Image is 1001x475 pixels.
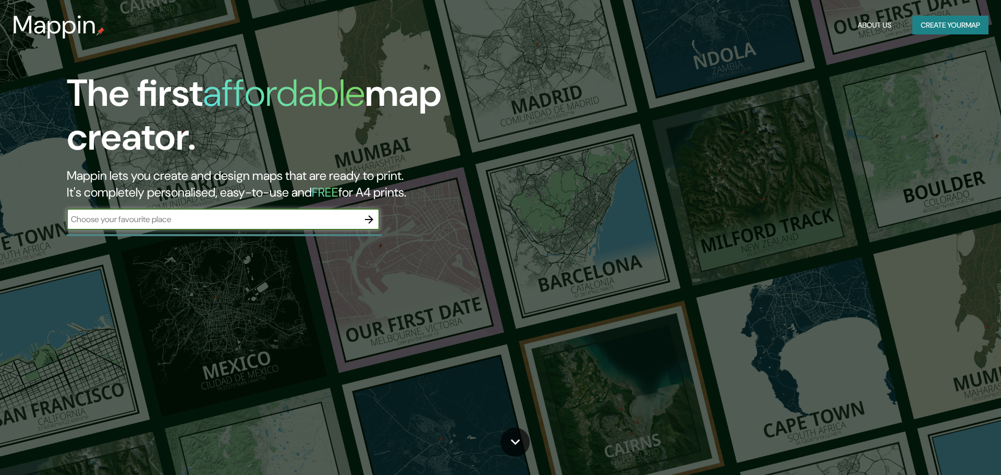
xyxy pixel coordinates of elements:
h1: affordable [203,69,365,117]
h2: Mappin lets you create and design maps that are ready to print. It's completely personalised, eas... [67,167,567,201]
button: Create yourmap [912,16,988,35]
button: About Us [853,16,896,35]
h3: Mappin [13,10,96,40]
h5: FREE [312,184,338,200]
input: Choose your favourite place [67,213,359,225]
h1: The first map creator. [67,71,567,167]
img: mappin-pin [96,27,105,35]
